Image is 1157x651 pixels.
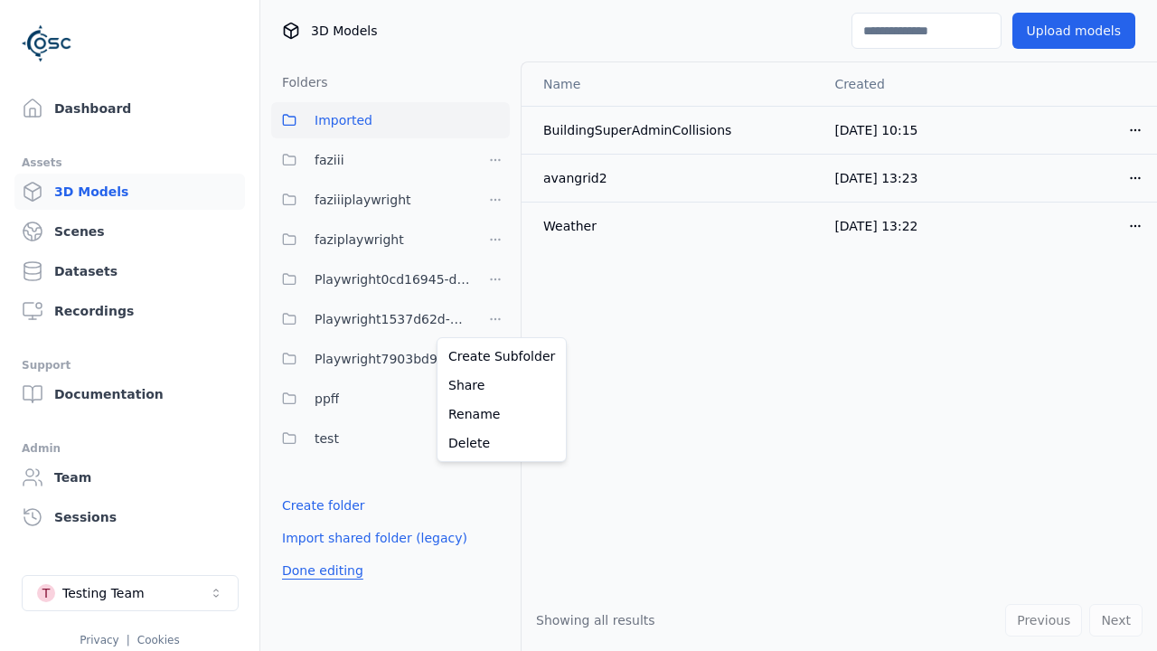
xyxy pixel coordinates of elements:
[441,371,562,400] a: Share
[441,342,562,371] a: Create Subfolder
[441,400,562,429] a: Rename
[441,429,562,458] a: Delete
